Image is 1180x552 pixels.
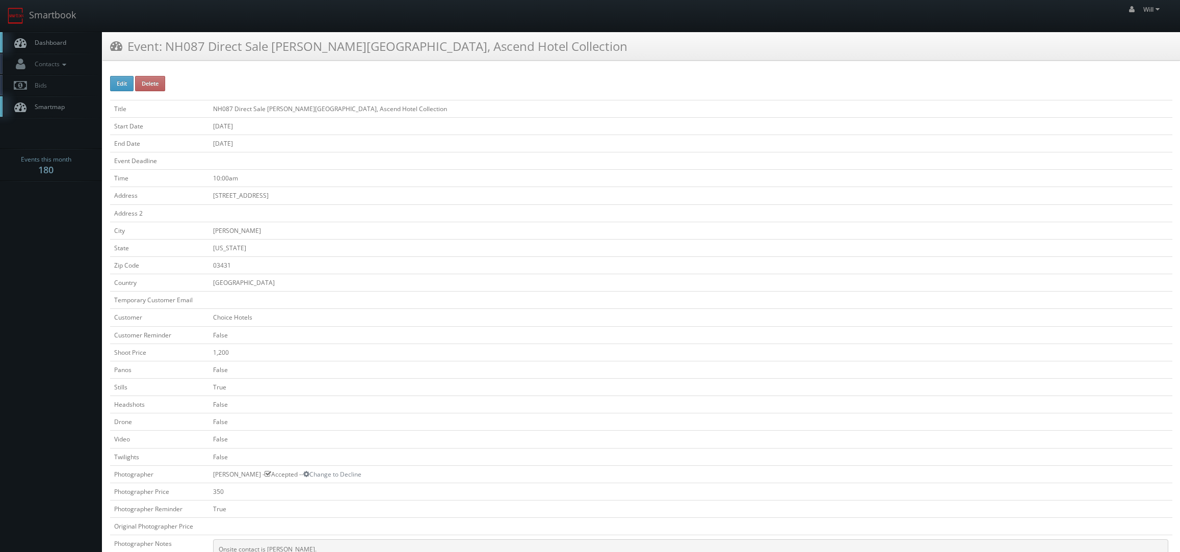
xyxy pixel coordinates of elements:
[110,152,209,170] td: Event Deadline
[110,292,209,309] td: Temporary Customer Email
[110,187,209,204] td: Address
[110,256,209,274] td: Zip Code
[209,135,1172,152] td: [DATE]
[110,326,209,344] td: Customer Reminder
[209,465,1172,483] td: [PERSON_NAME] - Accepted --
[209,344,1172,361] td: 1,200
[110,483,209,500] td: Photographer Price
[110,344,209,361] td: Shoot Price
[209,483,1172,500] td: 350
[30,102,65,111] span: Smartmap
[110,239,209,256] td: State
[209,274,1172,292] td: [GEOGRAPHIC_DATA]
[209,187,1172,204] td: [STREET_ADDRESS]
[110,274,209,292] td: Country
[209,309,1172,326] td: Choice Hotels
[209,100,1172,117] td: NH087 Direct Sale [PERSON_NAME][GEOGRAPHIC_DATA], Ascend Hotel Collection
[110,135,209,152] td: End Date
[209,431,1172,448] td: False
[110,431,209,448] td: Video
[110,170,209,187] td: Time
[30,38,66,47] span: Dashboard
[110,222,209,239] td: City
[303,470,361,479] a: Change to Decline
[110,76,134,91] button: Edit
[110,37,627,55] h3: Event: NH087 Direct Sale [PERSON_NAME][GEOGRAPHIC_DATA], Ascend Hotel Collection
[209,396,1172,413] td: False
[110,100,209,117] td: Title
[209,500,1172,517] td: True
[209,361,1172,378] td: False
[30,60,69,68] span: Contacts
[110,448,209,465] td: Twilights
[110,361,209,378] td: Panos
[110,518,209,535] td: Original Photographer Price
[209,378,1172,396] td: True
[209,256,1172,274] td: 03431
[209,239,1172,256] td: [US_STATE]
[110,378,209,396] td: Stills
[30,81,47,90] span: Bids
[1143,5,1163,14] span: Will
[110,309,209,326] td: Customer
[209,222,1172,239] td: [PERSON_NAME]
[209,117,1172,135] td: [DATE]
[110,396,209,413] td: Headshots
[38,164,54,176] strong: 180
[110,204,209,222] td: Address 2
[209,448,1172,465] td: False
[8,8,24,24] img: smartbook-logo.png
[110,117,209,135] td: Start Date
[110,500,209,517] td: Photographer Reminder
[209,170,1172,187] td: 10:00am
[21,154,71,165] span: Events this month
[209,326,1172,344] td: False
[110,413,209,431] td: Drone
[135,76,165,91] button: Delete
[209,413,1172,431] td: False
[110,465,209,483] td: Photographer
